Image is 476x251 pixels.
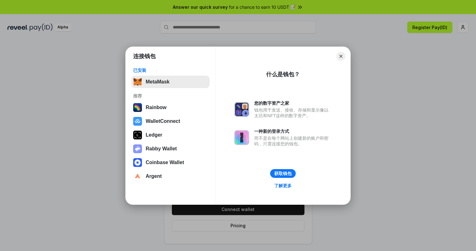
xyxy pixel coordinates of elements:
div: Rainbow [146,105,167,110]
button: Close [337,52,345,61]
div: MetaMask [146,79,169,85]
div: Rabby Wallet [146,146,177,152]
div: Argent [146,173,162,179]
div: 一种新的登录方式 [254,128,332,134]
div: Ledger [146,132,162,138]
div: 获取钱包 [274,171,292,176]
button: Argent [131,170,210,183]
button: 获取钱包 [270,169,296,178]
div: 钱包用于发送、接收、存储和显示像以太坊和NFT这样的数字资产。 [254,107,332,118]
button: Ledger [131,129,210,141]
h1: 连接钱包 [133,53,156,60]
div: 而不是在每个网站上创建新的账户和密码，只需连接您的钱包。 [254,135,332,147]
img: svg+xml,%3Csvg%20width%3D%22120%22%20height%3D%22120%22%20viewBox%3D%220%200%20120%20120%22%20fil... [133,103,142,112]
button: MetaMask [131,76,210,88]
div: WalletConnect [146,118,180,124]
button: WalletConnect [131,115,210,128]
img: svg+xml,%3Csvg%20xmlns%3D%22http%3A%2F%2Fwww.w3.org%2F2000%2Fsvg%22%20width%3D%2228%22%20height%3... [133,131,142,139]
div: 了解更多 [274,183,292,188]
a: 了解更多 [270,182,295,190]
div: 您的数字资产之家 [254,100,332,106]
img: svg+xml,%3Csvg%20width%3D%2228%22%20height%3D%2228%22%20viewBox%3D%220%200%2028%2028%22%20fill%3D... [133,158,142,167]
div: 已安装 [133,68,208,73]
img: svg+xml,%3Csvg%20xmlns%3D%22http%3A%2F%2Fwww.w3.org%2F2000%2Fsvg%22%20fill%3D%22none%22%20viewBox... [234,130,249,145]
div: 什么是钱包？ [266,71,300,78]
img: svg+xml,%3Csvg%20fill%3D%22none%22%20height%3D%2233%22%20viewBox%3D%220%200%2035%2033%22%20width%... [133,78,142,86]
img: svg+xml,%3Csvg%20xmlns%3D%22http%3A%2F%2Fwww.w3.org%2F2000%2Fsvg%22%20fill%3D%22none%22%20viewBox... [234,102,249,117]
div: 推荐 [133,93,208,99]
button: Rainbow [131,101,210,114]
button: Rabby Wallet [131,143,210,155]
img: svg+xml,%3Csvg%20width%3D%2228%22%20height%3D%2228%22%20viewBox%3D%220%200%2028%2028%22%20fill%3D... [133,172,142,181]
button: Coinbase Wallet [131,156,210,169]
img: svg+xml,%3Csvg%20width%3D%2228%22%20height%3D%2228%22%20viewBox%3D%220%200%2028%2028%22%20fill%3D... [133,117,142,126]
img: svg+xml,%3Csvg%20xmlns%3D%22http%3A%2F%2Fwww.w3.org%2F2000%2Fsvg%22%20fill%3D%22none%22%20viewBox... [133,144,142,153]
div: Coinbase Wallet [146,160,184,165]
